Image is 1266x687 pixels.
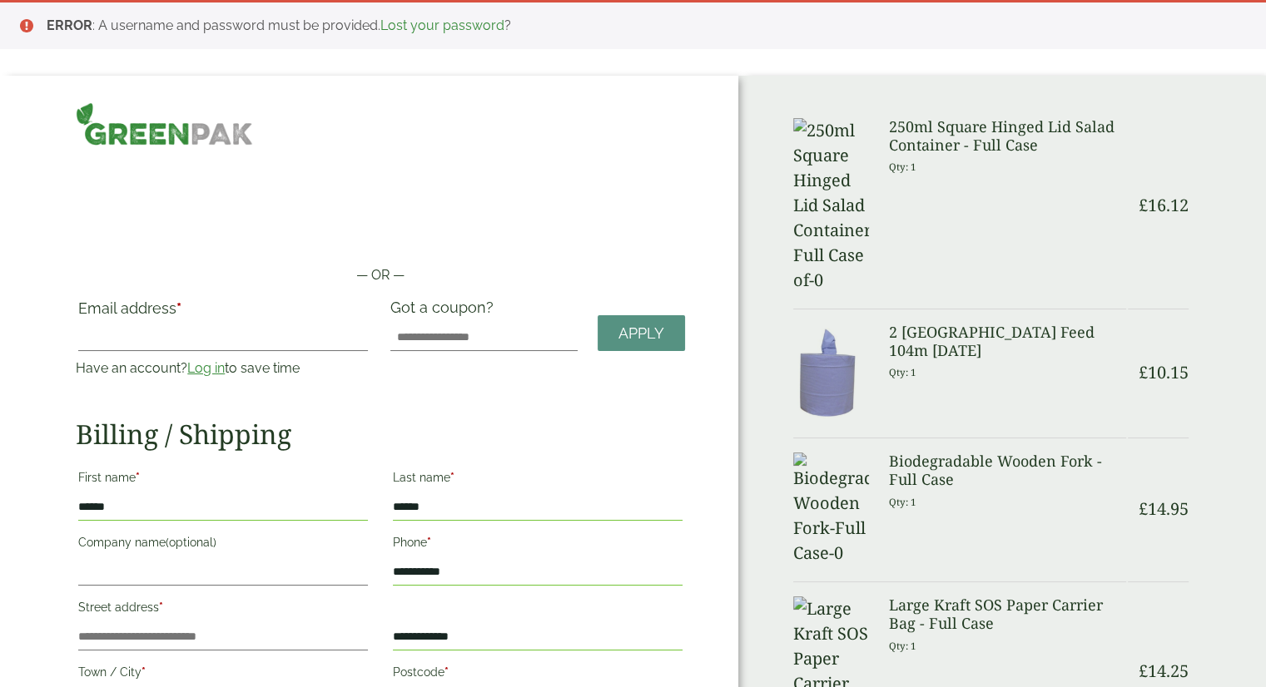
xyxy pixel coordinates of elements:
[76,265,685,285] p: — OR —
[78,531,368,559] label: Company name
[1139,194,1189,216] bdi: 16.12
[47,16,1239,36] li: : A username and password must be provided. ?
[1139,361,1148,383] span: £
[793,118,869,293] img: 250ml Square Hinged Lid Salad Container-Full Case of-0
[889,118,1126,154] h3: 250ml Square Hinged Lid Salad Container - Full Case
[141,665,146,679] abbr: required
[1139,660,1148,682] span: £
[76,212,685,245] iframe: Secure payment button frame
[78,596,368,624] label: Street address
[393,466,683,494] label: Last name
[166,536,216,549] span: (optional)
[889,640,916,652] small: Qty: 1
[889,452,1126,488] h3: Biodegradable Wooden Fork - Full Case
[889,366,916,378] small: Qty: 1
[1139,361,1189,383] bdi: 10.15
[390,299,500,324] label: Got a coupon?
[450,471,454,484] abbr: required
[76,358,370,378] p: Have an account? to save time
[889,324,1126,359] h3: 2 [GEOGRAPHIC_DATA] Feed 104m [DATE]
[136,471,140,484] abbr: required
[889,596,1126,632] h3: Large Kraft SOS Paper Carrier Bag - Full Case
[380,17,504,33] a: Lost your password
[444,665,449,679] abbr: required
[889,496,916,508] small: Qty: 1
[1139,497,1148,520] span: £
[793,452,869,566] img: Biodegradable Wooden Fork-Full Case-0
[889,161,916,173] small: Qty: 1
[176,299,181,317] abbr: required
[427,536,431,549] abbr: required
[159,601,163,614] abbr: required
[76,418,685,450] h2: Billing / Shipping
[1139,194,1148,216] span: £
[78,466,368,494] label: First name
[47,17,92,33] strong: ERROR
[598,315,685,351] a: Apply
[76,102,252,146] img: GreenPak Supplies
[393,531,683,559] label: Phone
[618,324,664,343] span: Apply
[78,301,368,324] label: Email address
[187,360,225,376] a: Log in
[1139,497,1189,520] bdi: 14.95
[1139,660,1189,682] bdi: 14.25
